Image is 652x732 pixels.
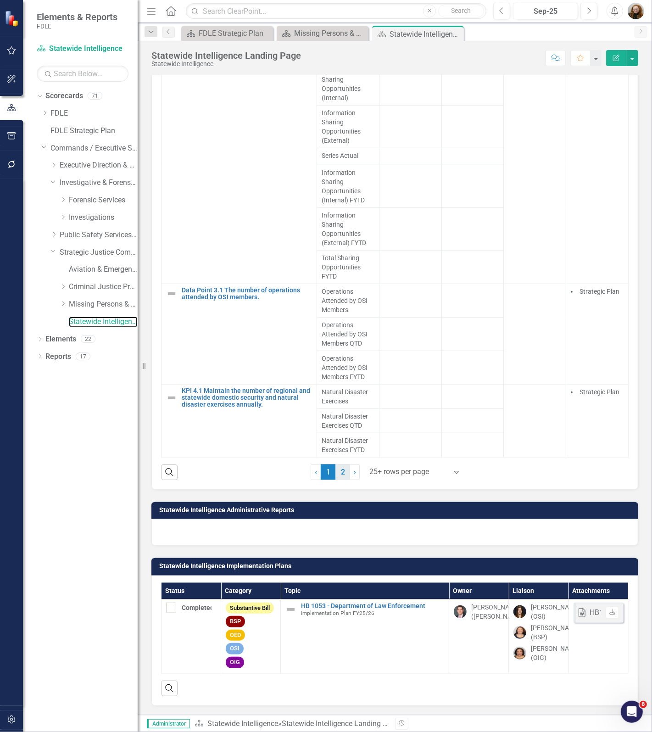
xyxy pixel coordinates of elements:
[513,647,526,659] img: Nancy Verhine
[621,701,643,723] iframe: Intercom live chat
[568,599,628,673] td: Double-Click to Edit
[182,387,312,408] a: KPI 4.1 Maintain the number of regional and statewide domestic security and natural disaster exer...
[226,616,245,627] span: BSP
[317,384,379,408] td: Double-Click to Edit
[513,3,578,19] button: Sep-25
[162,384,317,457] td: Double-Click to Edit Right Click for Context Menu
[628,3,644,19] img: Jennifer Siddoway
[76,352,90,360] div: 17
[60,247,138,258] a: Strategic Justice Command
[279,28,366,39] a: Missing Persons & Offender Enforcement Landing Page
[301,610,374,616] span: Implementation Plan FY25/26
[166,392,177,403] img: Not Defined
[221,599,281,673] td: Double-Click to Edit
[322,253,374,281] span: Total Sharing Opportunities FYTD
[88,92,102,100] div: 71
[281,599,449,673] td: Double-Click to Edit Right Click for Context Menu
[315,468,317,476] span: ‹
[45,352,71,362] a: Reports
[199,28,271,39] div: FDLE Strategic Plan
[226,603,274,614] span: Substantive Bill
[69,317,138,327] a: Statewide Intelligence
[4,10,21,27] img: ClearPoint Strategy
[379,62,441,105] td: Double-Click to Edit
[471,603,525,621] div: [PERSON_NAME] ([PERSON_NAME])
[182,287,312,301] a: Data Point 3.1 The number of operations attended by OSI members.
[282,719,399,728] div: Statewide Intelligence Landing Page
[531,623,580,642] div: [PERSON_NAME] (BSP)
[50,143,138,154] a: Commands / Executive Support Branch
[37,22,117,30] small: FDLE
[162,62,317,284] td: Double-Click to Edit Right Click for Context Menu
[317,62,379,105] td: Double-Click to Edit
[516,6,575,17] div: Sep-25
[504,62,566,284] td: Double-Click to Edit
[322,354,374,381] span: Operations Attended by OSI Members FYTD
[226,657,244,668] span: OIG
[513,626,526,639] img: Elizabeth Martin
[451,7,471,14] span: Search
[640,701,647,708] span: 8
[322,412,374,430] span: Natural Disaster Exercises QTD
[69,299,138,310] a: Missing Persons & Offender Enforcement
[580,388,619,396] span: Strategic Plan
[195,719,388,729] div: »
[322,66,374,102] span: Information Sharing Opportunities (Internal)
[69,282,138,292] a: Criminal Justice Professionalism, Standards & Training Services
[354,468,356,476] span: ›
[441,105,504,148] td: Double-Click to Edit
[322,151,374,160] span: Series Actual
[504,384,566,457] td: Double-Click to Edit
[322,168,374,205] span: Information Sharing Opportunities (Internal) FYTD
[379,105,441,148] td: Double-Click to Edit
[379,284,441,317] td: Double-Click to Edit
[147,719,190,728] span: Administrator
[159,563,634,570] h3: Statewide Intelligence Implementation Plans
[322,387,374,406] span: Natural Disaster Exercises
[335,464,350,480] a: 2
[531,603,580,621] div: [PERSON_NAME] (OSI)
[317,284,379,317] td: Double-Click to Edit
[81,335,95,343] div: 22
[50,108,138,119] a: FDLE
[438,5,484,17] button: Search
[69,195,138,206] a: Forensic Services
[441,384,504,408] td: Double-Click to Edit
[37,66,128,82] input: Search Below...
[45,334,76,345] a: Elements
[207,719,278,728] a: Statewide Intelligence
[566,384,629,457] td: Double-Click to Edit
[151,50,301,61] div: Statewide Intelligence Landing Page
[321,464,335,480] span: 1
[294,28,366,39] div: Missing Persons & Offender Enforcement Landing Page
[159,507,634,514] h3: Statewide Intelligence Administrative Reports
[509,599,568,673] td: Double-Click to Edit
[580,288,619,295] span: Strategic Plan
[37,11,117,22] span: Elements & Reports
[301,603,444,609] a: HB 1053 - Department of Law Enforcement
[162,599,221,673] td: Double-Click to Edit
[151,61,301,67] div: Statewide Intelligence
[322,436,374,454] span: Natural Disaster Exercises FYTD
[166,288,177,299] img: Not Defined
[322,320,374,348] span: Operations Attended by OSI Members QTD
[69,264,138,275] a: Aviation & Emergency Preparedness
[184,28,271,39] a: FDLE Strategic Plan
[60,230,138,240] a: Public Safety Services Command
[531,644,580,662] div: [PERSON_NAME] (OIG)
[566,284,629,384] td: Double-Click to Edit
[37,44,128,54] a: Statewide Intelligence
[285,604,296,615] img: Not Defined
[317,105,379,148] td: Double-Click to Edit
[69,212,138,223] a: Investigations
[390,28,462,40] div: Statewide Intelligence Landing Page
[504,284,566,384] td: Double-Click to Edit
[226,630,245,641] span: OED
[50,126,138,136] a: FDLE Strategic Plan
[441,62,504,105] td: Double-Click to Edit
[45,91,83,101] a: Scorecards
[322,211,374,247] span: Information Sharing Opportunities (External) FYTD
[449,599,509,673] td: Double-Click to Edit
[441,284,504,317] td: Double-Click to Edit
